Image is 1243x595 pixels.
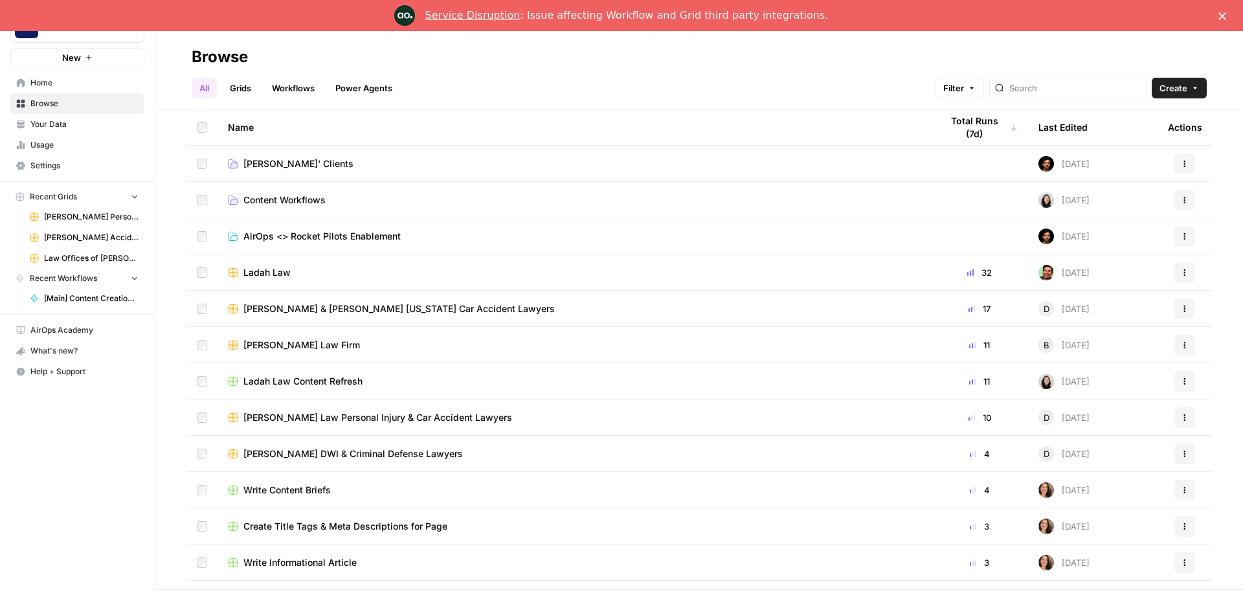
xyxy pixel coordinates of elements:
[1038,410,1090,425] div: [DATE]
[243,302,555,315] span: [PERSON_NAME] & [PERSON_NAME] [US_STATE] Car Accident Lawyers
[30,191,77,203] span: Recent Grids
[1168,109,1202,145] div: Actions
[228,520,921,533] a: Create Title Tags & Meta Descriptions for Page
[1038,482,1054,498] img: s97njzuoxvuhx495axgpmnahud50
[941,339,1018,352] div: 11
[1038,482,1090,498] div: [DATE]
[941,447,1018,460] div: 4
[228,375,921,388] a: Ladah Law Content Refresh
[228,109,921,145] div: Name
[1038,555,1090,570] div: [DATE]
[941,484,1018,497] div: 4
[228,266,921,279] a: Ladah Law
[24,288,144,309] a: [Main] Content Creation Article
[1038,519,1054,534] img: s97njzuoxvuhx495axgpmnahud50
[1038,265,1090,280] div: [DATE]
[1159,82,1187,95] span: Create
[192,78,217,98] a: All
[1038,192,1090,208] div: [DATE]
[941,302,1018,315] div: 17
[1009,82,1141,95] input: Search
[30,324,139,336] span: AirOps Academy
[24,227,144,248] a: [PERSON_NAME] Accident Attorneys
[10,135,144,155] a: Usage
[24,207,144,227] a: [PERSON_NAME] Personal Injury & Car Accident Lawyers
[1038,374,1054,389] img: t5ef5oef8zpw1w4g2xghobes91mw
[228,230,921,243] a: AirOps <> Rocket Pilots Enablement
[10,361,144,382] button: Help + Support
[1218,12,1231,19] div: Close
[328,78,400,98] a: Power Agents
[228,339,921,352] a: [PERSON_NAME] Law Firm
[10,320,144,341] a: AirOps Academy
[941,109,1018,145] div: Total Runs (7d)
[243,230,401,243] span: AirOps <> Rocket Pilots Enablement
[1152,78,1207,98] button: Create
[243,194,326,207] span: Content Workflows
[1038,519,1090,534] div: [DATE]
[228,411,921,424] a: [PERSON_NAME] Law Personal Injury & Car Accident Lawyers
[425,9,521,21] a: Service Disruption
[425,9,829,22] div: : Issue affecting Workflow and Grid third party integrations.
[1038,337,1090,353] div: [DATE]
[394,5,415,26] img: Profile image for Engineering
[243,556,357,569] span: Write Informational Article
[1044,302,1049,315] span: D
[1038,156,1054,172] img: wt756mygx0n7rybn42vblmh42phm
[228,157,921,170] a: [PERSON_NAME]' Clients
[1038,229,1090,244] div: [DATE]
[10,187,144,207] button: Recent Grids
[10,114,144,135] a: Your Data
[30,160,139,172] span: Settings
[10,341,144,361] button: What's new?
[44,211,139,223] span: [PERSON_NAME] Personal Injury & Car Accident Lawyers
[30,273,97,284] span: Recent Workflows
[941,556,1018,569] div: 3
[264,78,322,98] a: Workflows
[1038,555,1054,570] img: s97njzuoxvuhx495axgpmnahud50
[228,447,921,460] a: [PERSON_NAME] DWI & Criminal Defense Lawyers
[243,157,353,170] span: [PERSON_NAME]' Clients
[10,155,144,176] a: Settings
[30,366,139,377] span: Help + Support
[941,520,1018,533] div: 3
[935,78,984,98] button: Filter
[30,139,139,151] span: Usage
[10,73,144,93] a: Home
[1044,447,1049,460] span: D
[941,375,1018,388] div: 11
[1044,339,1049,352] span: B
[1038,374,1090,389] div: [DATE]
[10,48,144,67] button: New
[943,82,964,95] span: Filter
[62,51,81,64] span: New
[228,484,921,497] a: Write Content Briefs
[44,253,139,264] span: Law Offices of [PERSON_NAME]
[24,248,144,269] a: Law Offices of [PERSON_NAME]
[10,93,144,114] a: Browse
[243,266,291,279] span: Ladah Law
[1044,411,1049,424] span: D
[30,118,139,130] span: Your Data
[228,194,921,207] a: Content Workflows
[1038,446,1090,462] div: [DATE]
[30,77,139,89] span: Home
[1038,265,1054,280] img: d1tj6q4qn00rgj0pg6jtyq0i5owx
[1038,301,1090,317] div: [DATE]
[1038,156,1090,172] div: [DATE]
[243,375,363,388] span: Ladah Law Content Refresh
[192,47,248,67] div: Browse
[243,411,512,424] span: [PERSON_NAME] Law Personal Injury & Car Accident Lawyers
[222,78,259,98] a: Grids
[1038,192,1054,208] img: t5ef5oef8zpw1w4g2xghobes91mw
[44,293,139,304] span: [Main] Content Creation Article
[44,232,139,243] span: [PERSON_NAME] Accident Attorneys
[11,341,144,361] div: What's new?
[10,269,144,288] button: Recent Workflows
[243,520,447,533] span: Create Title Tags & Meta Descriptions for Page
[941,266,1018,279] div: 32
[243,484,331,497] span: Write Content Briefs
[243,447,463,460] span: [PERSON_NAME] DWI & Criminal Defense Lawyers
[228,302,921,315] a: [PERSON_NAME] & [PERSON_NAME] [US_STATE] Car Accident Lawyers
[228,556,921,569] a: Write Informational Article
